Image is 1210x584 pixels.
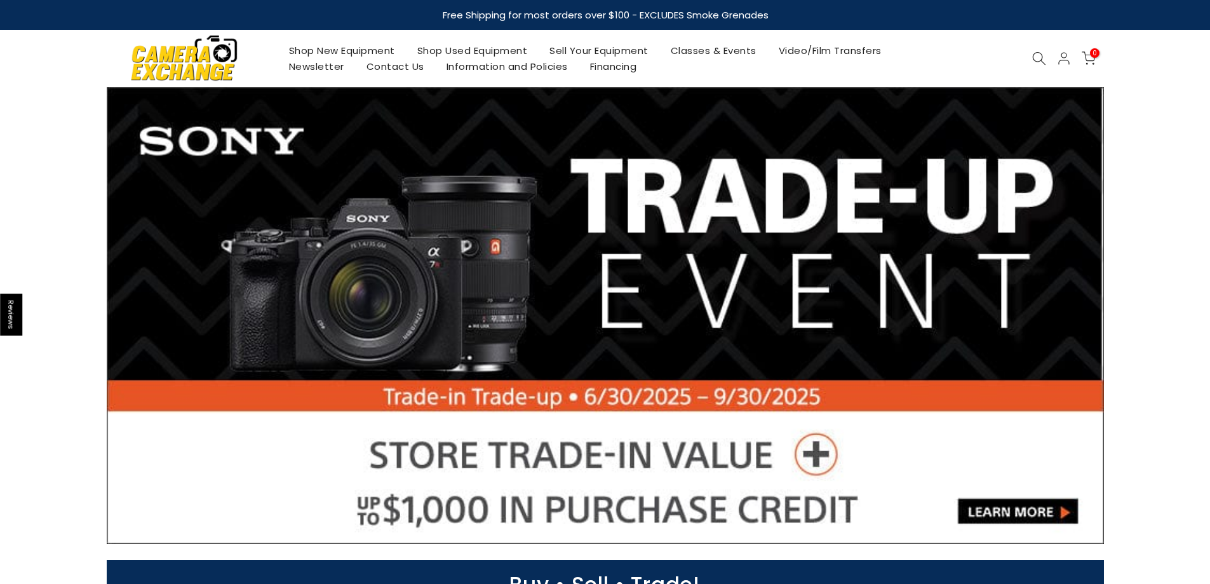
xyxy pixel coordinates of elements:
[635,523,642,530] li: Page dot 6
[767,43,892,58] a: Video/Film Transfers
[406,43,539,58] a: Shop Used Equipment
[355,58,435,74] a: Contact Us
[1082,51,1096,65] a: 0
[659,43,767,58] a: Classes & Events
[579,58,648,74] a: Financing
[442,8,768,22] strong: Free Shipping for most orders over $100 - EXCLUDES Smoke Grenades
[595,523,602,530] li: Page dot 3
[435,58,579,74] a: Information and Policies
[539,43,660,58] a: Sell Your Equipment
[1090,48,1099,58] span: 0
[582,523,589,530] li: Page dot 2
[622,523,629,530] li: Page dot 5
[568,523,575,530] li: Page dot 1
[278,43,406,58] a: Shop New Equipment
[278,58,355,74] a: Newsletter
[608,523,615,530] li: Page dot 4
